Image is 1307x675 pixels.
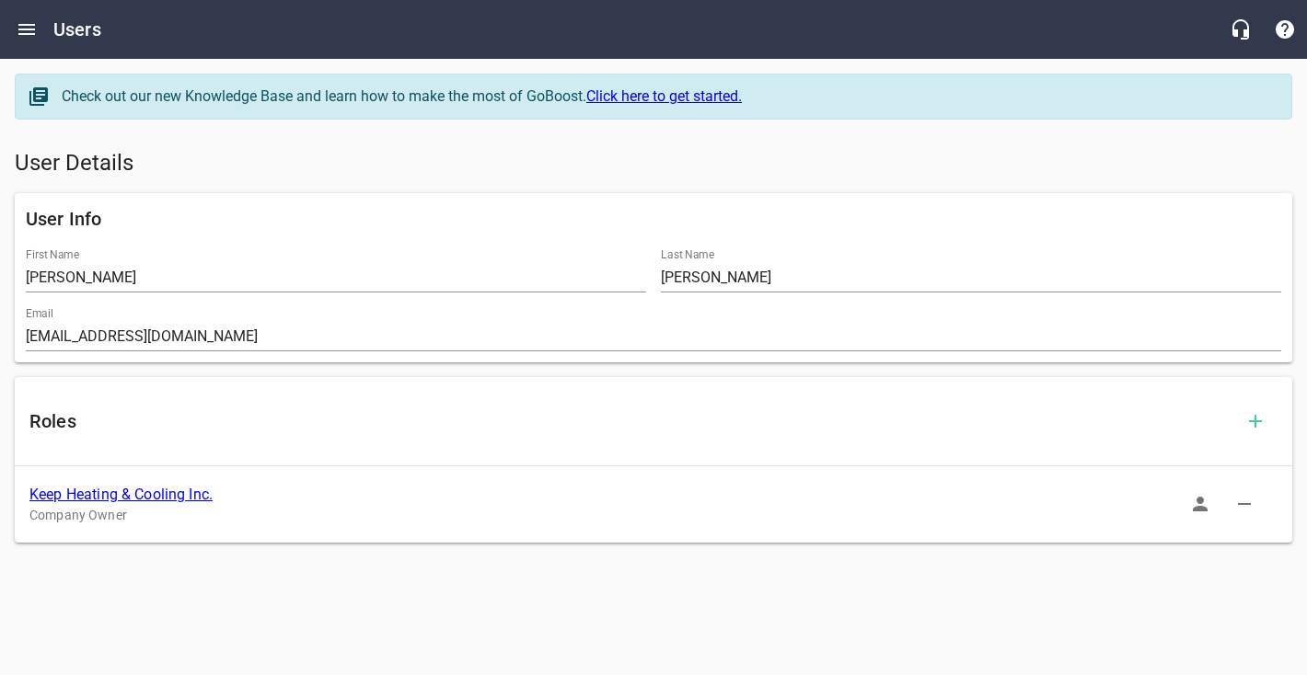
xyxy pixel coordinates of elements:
[15,149,1292,178] h5: User Details
[29,506,1248,525] p: Company Owner
[586,87,742,105] a: Click here to get started.
[53,15,101,44] h6: Users
[26,249,79,260] label: First Name
[1219,7,1263,51] button: Live Chat
[26,308,53,319] label: Email
[62,86,1273,108] div: Check out our new Knowledge Base and learn how to make the most of GoBoost.
[29,486,213,503] a: Keep Heating & Cooling Inc.
[26,204,1281,234] h6: User Info
[1222,482,1267,526] button: Delete Role
[5,7,49,51] button: Open drawer
[661,249,714,260] label: Last Name
[1263,7,1307,51] button: Support Portal
[1233,399,1278,443] button: Add Role
[29,406,1233,436] h6: Roles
